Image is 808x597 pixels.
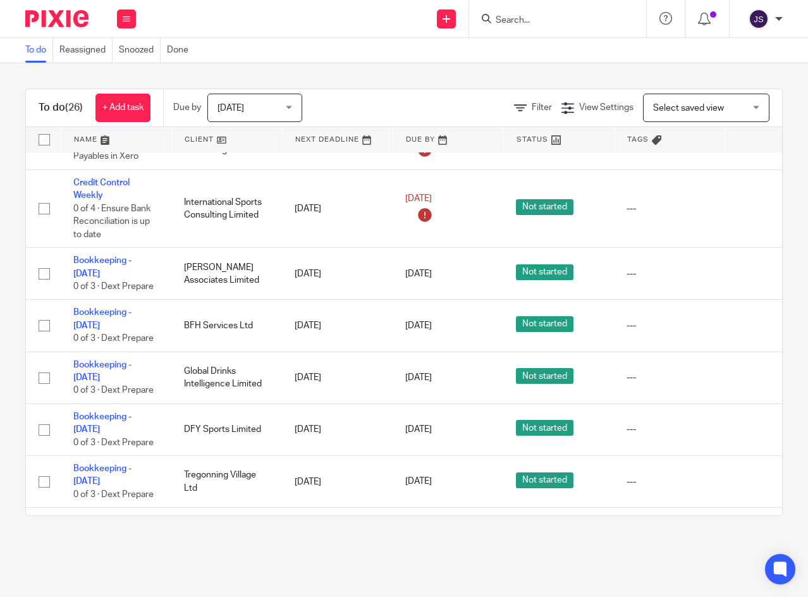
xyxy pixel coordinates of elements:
[579,103,634,112] span: View Settings
[282,352,393,403] td: [DATE]
[73,464,132,486] a: Bookkeeping - [DATE]
[516,420,573,436] span: Not started
[73,334,154,343] span: 0 of 3 · Dext Prepare
[516,316,573,332] span: Not started
[65,102,83,113] span: (26)
[405,373,432,382] span: [DATE]
[627,423,712,436] div: ---
[171,352,282,403] td: Global Drinks Intelligence Limited
[627,319,712,332] div: ---
[282,248,393,300] td: [DATE]
[282,508,393,560] td: [DATE]
[73,256,132,278] a: Bookkeeping - [DATE]
[217,104,244,113] span: [DATE]
[39,101,83,114] h1: To do
[25,38,53,63] a: To do
[516,368,573,384] span: Not started
[73,412,132,434] a: Bookkeeping - [DATE]
[627,268,712,280] div: ---
[73,438,154,447] span: 0 of 3 · Dext Prepare
[282,403,393,455] td: [DATE]
[282,300,393,352] td: [DATE]
[171,508,282,560] td: International Sports Consulting Limited
[282,169,393,247] td: [DATE]
[627,202,712,215] div: ---
[516,199,573,215] span: Not started
[627,371,712,384] div: ---
[25,10,89,27] img: Pixie
[405,477,432,486] span: [DATE]
[73,308,132,329] a: Bookkeeping - [DATE]
[73,178,130,200] a: Credit Control Weekly
[73,204,150,239] span: 0 of 4 · Ensure Bank Reconciliation is up to date
[73,360,132,382] a: Bookkeeping - [DATE]
[167,38,195,63] a: Done
[171,248,282,300] td: [PERSON_NAME] Associates Limited
[653,104,724,113] span: Select saved view
[532,103,552,112] span: Filter
[405,269,432,278] span: [DATE]
[171,300,282,352] td: BFH Services Ltd
[516,472,573,488] span: Not started
[282,456,393,508] td: [DATE]
[516,264,573,280] span: Not started
[171,169,282,247] td: International Sports Consulting Limited
[627,476,712,488] div: ---
[73,139,138,161] span: 0 of 4 · Review Payables in Xero
[171,403,282,455] td: DFY Sports Limited
[749,9,769,29] img: svg%3E
[173,101,201,114] p: Due by
[73,282,154,291] span: 0 of 3 · Dext Prepare
[73,386,154,395] span: 0 of 3 · Dext Prepare
[405,321,432,330] span: [DATE]
[405,194,432,203] span: [DATE]
[405,425,432,434] span: [DATE]
[119,38,161,63] a: Snoozed
[59,38,113,63] a: Reassigned
[171,456,282,508] td: Tregonning Village Ltd
[73,490,154,499] span: 0 of 3 · Dext Prepare
[627,136,649,143] span: Tags
[494,15,608,27] input: Search
[95,94,150,122] a: + Add task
